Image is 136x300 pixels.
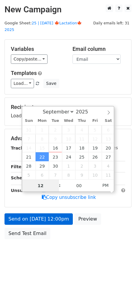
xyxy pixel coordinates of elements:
span: Thu [75,119,88,123]
input: Hour [22,180,59,192]
span: September 4, 2025 [75,125,88,134]
strong: Schedule [11,175,32,180]
span: September 6, 2025 [102,125,115,134]
h5: Recipients [11,104,125,110]
span: September 9, 2025 [49,134,62,143]
span: September 28, 2025 [22,161,36,170]
span: September 29, 2025 [36,161,49,170]
div: Loading... [11,104,125,119]
span: October 7, 2025 [49,170,62,179]
h5: Email column [73,46,125,52]
span: October 2, 2025 [75,161,88,170]
strong: Unsubscribe [11,188,40,193]
span: October 3, 2025 [88,161,102,170]
button: Save [43,79,59,88]
span: October 9, 2025 [75,170,88,179]
span: September 3, 2025 [62,125,75,134]
span: Sat [102,119,115,123]
span: October 11, 2025 [102,170,115,179]
span: October 8, 2025 [62,170,75,179]
span: September 15, 2025 [36,143,49,152]
label: UTM Codes [94,145,118,151]
a: Send Test Email [5,228,50,239]
strong: Tracking [11,146,31,150]
span: September 11, 2025 [75,134,88,143]
span: September 20, 2025 [102,143,115,152]
span: August 31, 2025 [22,125,36,134]
small: Google Sheet: [5,21,82,32]
a: Send on [DATE] 12:00pm [5,213,73,225]
a: 25 | [DATE] 🍁Lactation🍁 2025 [5,21,82,32]
a: Templates [11,70,37,76]
span: September 2, 2025 [49,125,62,134]
span: Daily emails left: 31 [91,20,131,26]
span: September 12, 2025 [88,134,102,143]
span: September 22, 2025 [36,152,49,161]
strong: Filters [11,164,26,169]
span: September 7, 2025 [22,134,36,143]
span: : [59,179,61,191]
a: Load... [11,79,34,88]
span: September 18, 2025 [75,143,88,152]
span: October 1, 2025 [62,161,75,170]
span: September 10, 2025 [62,134,75,143]
span: September 14, 2025 [22,143,36,152]
span: September 27, 2025 [102,152,115,161]
input: Minute [61,180,97,192]
a: Preview [74,213,101,225]
span: September 19, 2025 [88,143,102,152]
span: September 8, 2025 [36,134,49,143]
a: Copy/paste... [11,54,48,64]
span: September 21, 2025 [22,152,36,161]
a: Daily emails left: 31 [91,21,131,25]
h2: New Campaign [5,5,131,15]
span: Mon [36,119,49,123]
span: Sun [22,119,36,123]
span: September 26, 2025 [88,152,102,161]
span: September 5, 2025 [88,125,102,134]
span: Tue [49,119,62,123]
span: September 25, 2025 [75,152,88,161]
h5: Variables [11,46,63,52]
h5: Advanced [11,135,125,142]
span: September 30, 2025 [49,161,62,170]
span: September 23, 2025 [49,152,62,161]
span: October 5, 2025 [22,170,36,179]
iframe: Chat Widget [106,271,136,300]
span: September 13, 2025 [102,134,115,143]
span: September 17, 2025 [62,143,75,152]
span: October 4, 2025 [102,161,115,170]
a: Copy unsubscribe link [42,195,96,200]
span: Click to toggle [97,179,114,191]
span: September 1, 2025 [36,125,49,134]
span: October 6, 2025 [36,170,49,179]
span: Fri [88,119,102,123]
input: Year [74,109,96,115]
span: September 24, 2025 [62,152,75,161]
span: October 10, 2025 [88,170,102,179]
span: September 16, 2025 [49,143,62,152]
span: Wed [62,119,75,123]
